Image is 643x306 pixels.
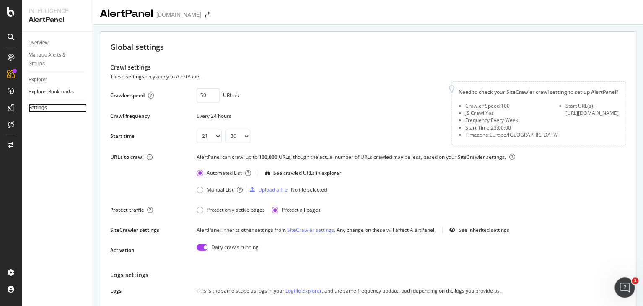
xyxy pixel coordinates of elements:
[632,277,638,284] span: 1
[29,15,86,25] div: AlertPanel
[265,166,341,180] button: See crawled URLs in explorer
[110,226,159,233] div: SiteCrawler settings
[459,88,619,96] div: Need to check your SiteCrawler crawl setting to set up AlertPanel?
[29,104,47,112] div: Settings
[110,287,122,294] div: Logs
[29,75,87,84] a: Explorer
[205,12,210,18] div: arrow-right-arrow-left
[465,109,559,117] li: JS Crawl: Yes
[110,246,135,254] div: Activation
[197,169,242,176] div: Automated List
[197,226,436,233] div: AlertPanel inherits other settings from . Any change on these will affect AlertPanel.
[110,42,626,53] div: Global settings
[211,244,259,257] div: Daily crawls running
[29,88,87,96] a: Explorer Bookmarks
[259,153,279,161] div: 100,000
[287,226,334,233] a: SiteCrawler settings
[197,286,626,296] div: This is the same scope as logs in your , and the same frequency update, both depending on the log...
[29,39,49,47] div: Overview
[223,92,239,99] div: URLs/s
[29,104,87,112] a: Settings
[110,112,150,119] div: Crawl frequency
[29,88,74,96] div: Explorer Bookmarks
[465,131,559,138] li: Timezone: Europe/[GEOGRAPHIC_DATA]
[273,169,341,176] div: See crawled URLs in explorer
[258,186,288,193] div: Upload a file
[110,206,144,213] div: Protect traffic
[110,63,626,72] div: Crawl settings
[29,75,47,84] div: Explorer
[29,51,79,68] div: Manage Alerts & Groups
[156,10,201,19] div: [DOMAIN_NAME]
[272,206,321,213] div: Protect all pages
[29,39,87,47] a: Overview
[614,277,635,298] iframe: Intercom live chat
[100,7,153,21] div: AlertPanel
[197,206,265,213] div: Protect only active pages
[207,206,265,213] div: Protect only active pages
[110,270,626,280] div: Logs settings
[250,183,288,197] button: Upload a file
[285,287,322,294] a: Logfile Explorer
[110,72,202,81] div: These settings only apply to AlertPanel.
[265,169,341,176] a: See crawled URLs in explorer
[465,102,559,109] li: Crawler Speed: 100
[291,186,327,193] div: No file selected
[197,153,626,166] div: AlertPanel can crawl up to URLs, though the actual number of URLs crawled may be less, based on y...
[565,109,619,117] div: [URL][DOMAIN_NAME]
[207,186,233,193] div: Manual List
[282,206,321,213] div: Protect all pages
[29,51,87,68] a: Manage Alerts & Groups
[110,92,145,99] div: Crawler speed
[197,186,233,193] div: Manual List
[110,153,143,161] div: URLs to crawl
[197,112,441,119] div: Every 24 hours
[459,226,509,233] div: See inherited settings
[465,117,559,124] li: Frequency: Every Week
[465,124,559,131] li: Start Time: 23:00:00
[110,132,135,140] div: Start time
[207,169,242,176] div: Automated List
[565,102,619,109] li: Start URL(s):
[29,7,86,15] div: Intelligence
